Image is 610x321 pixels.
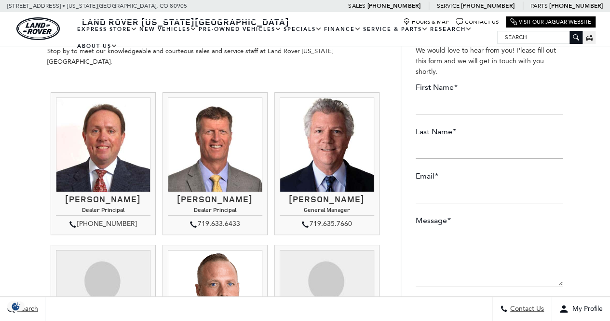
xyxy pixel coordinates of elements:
a: Visit Our Jaguar Website [510,18,591,26]
button: Open user profile menu [552,297,610,321]
input: Search [498,31,582,43]
a: [STREET_ADDRESS] • [US_STATE][GEOGRAPHIC_DATA], CO 80905 [7,2,187,9]
span: My Profile [569,305,603,313]
p: Stop by to meet our knowledgeable and courteous sales and service staff at Land Rover [US_STATE][... [47,46,386,67]
span: We would love to hear from you! Please fill out this form and we will get in touch with you shortly. [416,46,556,76]
label: Last Name [416,126,456,137]
a: Hours & Map [403,18,449,26]
span: Sales [348,2,366,9]
a: About Us [76,38,119,55]
a: Finance [323,21,362,38]
h4: General Manager [280,207,374,216]
span: Parts [530,2,548,9]
img: Thom Buckley [56,98,150,192]
h4: Dealer Principal [168,207,262,216]
img: Mike Jorgensen [168,98,262,192]
section: Click to Open Cookie Consent Modal [5,301,27,311]
span: Contact Us [508,305,544,313]
h3: [PERSON_NAME] [280,195,374,204]
a: New Vehicles [138,21,198,38]
a: Pre-Owned Vehicles [198,21,283,38]
h3: [PERSON_NAME] [56,195,150,204]
img: Ray Reilly [280,98,374,192]
a: land-rover [16,17,60,40]
span: Service [436,2,459,9]
label: Email [416,171,438,181]
a: Research [429,21,473,38]
a: Contact Us [456,18,499,26]
a: [PHONE_NUMBER] [367,2,420,10]
div: 719.635.7660 [280,218,374,230]
div: 719.633.6433 [168,218,262,230]
img: Opt-Out Icon [5,301,27,311]
label: Message [416,215,451,226]
nav: Main Navigation [76,21,497,55]
a: [PHONE_NUMBER] [549,2,603,10]
label: First Name [416,82,458,93]
a: Land Rover [US_STATE][GEOGRAPHIC_DATA] [76,16,295,28]
span: Land Rover [US_STATE][GEOGRAPHIC_DATA] [82,16,289,28]
h3: [PERSON_NAME] [168,195,262,204]
a: Specials [283,21,323,38]
h4: Dealer Principal [56,207,150,216]
img: Land Rover [16,17,60,40]
a: EXPRESS STORE [76,21,138,38]
a: [PHONE_NUMBER] [461,2,515,10]
a: Service & Parts [362,21,429,38]
div: [PHONE_NUMBER] [56,218,150,230]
